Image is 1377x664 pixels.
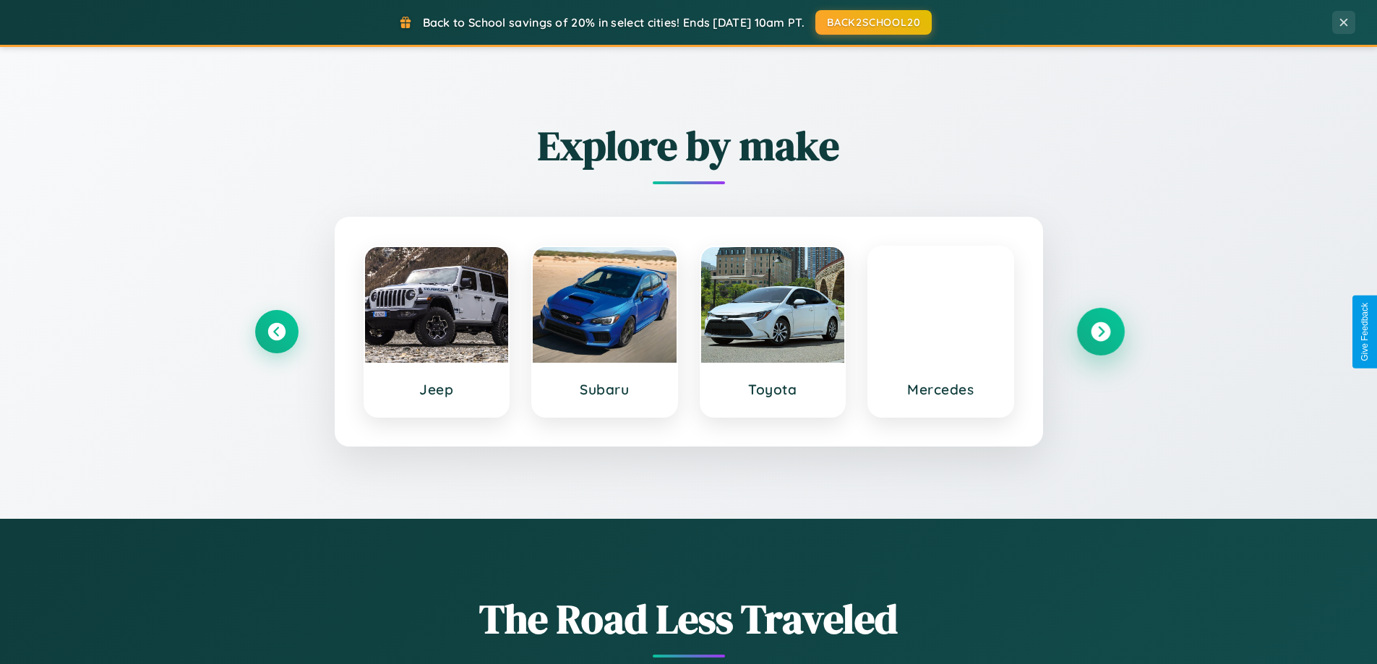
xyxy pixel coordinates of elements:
[423,15,805,30] span: Back to School savings of 20% in select cities! Ends [DATE] 10am PT.
[1360,303,1370,361] div: Give Feedback
[883,381,998,398] h3: Mercedes
[379,381,494,398] h3: Jeep
[547,381,662,398] h3: Subaru
[255,118,1123,173] h2: Explore by make
[815,10,932,35] button: BACK2SCHOOL20
[255,591,1123,647] h1: The Road Less Traveled
[716,381,831,398] h3: Toyota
